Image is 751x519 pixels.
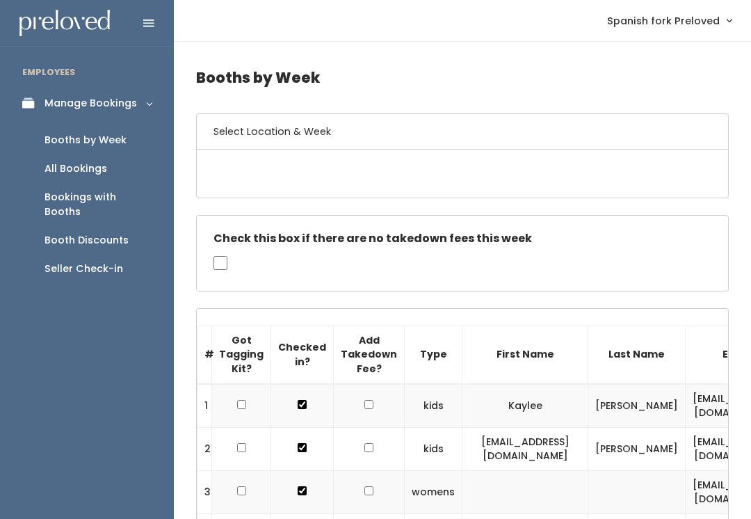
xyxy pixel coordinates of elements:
[45,161,107,176] div: All Bookings
[45,96,137,111] div: Manage Bookings
[271,326,334,383] th: Checked in?
[462,384,588,428] td: Kaylee
[405,427,462,470] td: kids
[405,326,462,383] th: Type
[588,427,686,470] td: [PERSON_NAME]
[593,6,745,35] a: Spanish fork Preloved
[405,470,462,513] td: womens
[462,326,588,383] th: First Name
[197,470,212,513] td: 3
[197,326,212,383] th: #
[588,326,686,383] th: Last Name
[197,114,728,150] h6: Select Location & Week
[462,427,588,470] td: [EMAIL_ADDRESS][DOMAIN_NAME]
[212,326,271,383] th: Got Tagging Kit?
[196,58,729,97] h4: Booths by Week
[45,133,127,147] div: Booths by Week
[19,10,110,37] img: preloved logo
[405,384,462,428] td: kids
[588,384,686,428] td: [PERSON_NAME]
[213,232,711,245] h5: Check this box if there are no takedown fees this week
[334,326,405,383] th: Add Takedown Fee?
[45,262,123,276] div: Seller Check-in
[607,13,720,29] span: Spanish fork Preloved
[45,190,152,219] div: Bookings with Booths
[197,384,212,428] td: 1
[45,233,129,248] div: Booth Discounts
[197,427,212,470] td: 2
